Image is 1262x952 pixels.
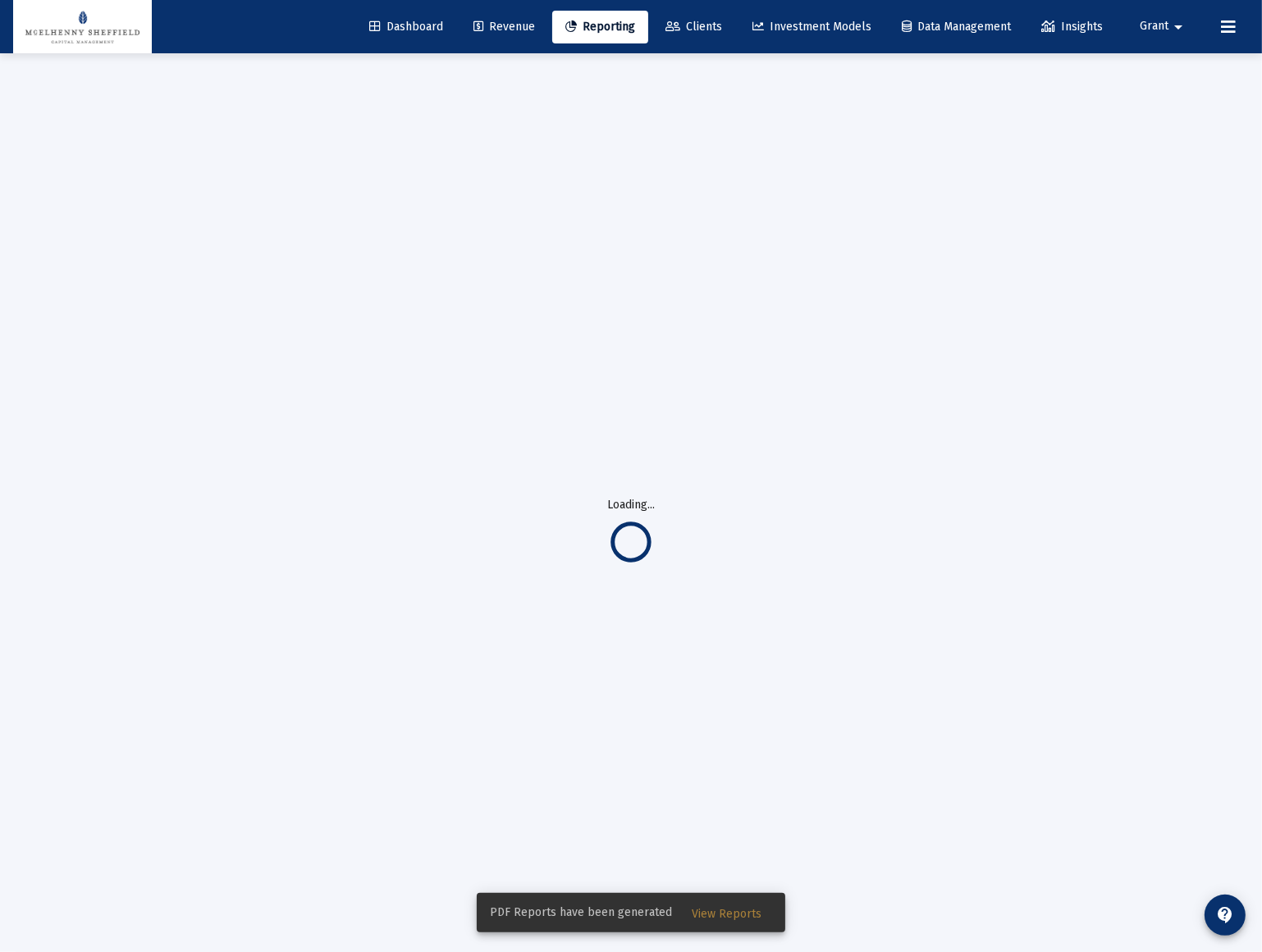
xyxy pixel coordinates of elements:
[565,20,635,34] span: Reporting
[692,907,761,921] span: View Reports
[739,11,885,43] a: Investment Models
[889,11,1024,43] a: Data Management
[665,20,722,34] span: Clients
[490,904,672,921] span: PDF Reports have been generated
[1041,20,1103,34] span: Insights
[552,11,648,43] a: Reporting
[752,20,871,34] span: Investment Models
[1028,11,1116,43] a: Insights
[1140,20,1168,34] span: Grant
[902,20,1011,34] span: Data Management
[679,898,775,927] button: View Reports
[369,20,443,34] span: Dashboard
[652,11,735,43] a: Clients
[1120,10,1208,43] button: Grant
[25,11,139,43] img: Dashboard
[356,11,456,43] a: Dashboard
[460,11,548,43] a: Revenue
[1215,905,1235,925] mat-icon: contact_support
[1168,11,1188,43] mat-icon: arrow_drop_down
[473,20,535,34] span: Revenue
